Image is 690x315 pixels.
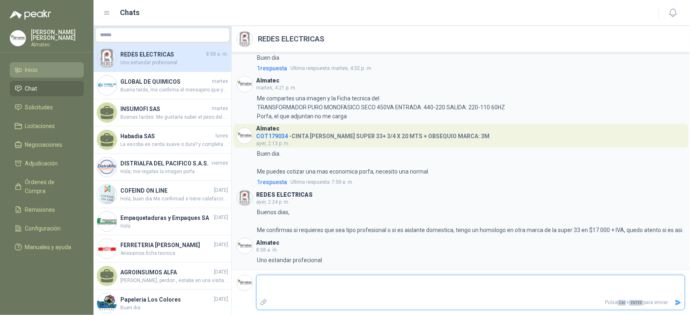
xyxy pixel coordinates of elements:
[237,190,252,206] img: Company Logo
[256,193,313,197] h3: REDES ELECTRICAS
[120,195,228,203] span: Hola, buen dia Me confirmad s tiene calefacción porfa
[257,295,270,310] label: Adjuntar archivos
[120,268,212,277] h4: AGROINSUMOS ALFA
[237,31,252,47] img: Company Logo
[10,221,84,236] a: Configuración
[120,113,228,121] span: Buenas tardes. Me gustaría saber el peso del rollo para poderles enviar una cotizacion acertada. ...
[97,48,117,68] img: Company Logo
[94,99,231,126] a: INSUMOFI SASmartesBuenas tardes. Me gustaría saber el peso del rollo para poderles enviar una cot...
[257,208,683,235] p: Buenos dias, Me confirmas si requieres que sea tipo profesional o si es aislante domestica, tengo...
[120,295,212,304] h4: Papeleria Los Colores
[94,208,231,235] a: Company LogoEmpaquetaduras y Empaques SA[DATE]Hola
[120,277,228,285] span: [PERSON_NAME], perdon , estaba en una visita ya lo reviso
[97,212,117,231] img: Company Logo
[120,222,228,230] span: Hola
[120,186,212,195] h4: COFEIND ON LINE
[120,86,228,94] span: Buena tarde, me confirma el mensajero que ya se entregó
[256,241,279,245] h3: Almatec
[94,181,231,208] a: Company LogoCOFEIND ON LINE[DATE]Hola, buen dia Me confirmad s tiene calefacción porfa
[212,105,228,113] span: martes
[10,174,84,199] a: Órdenes de Compra
[214,214,228,222] span: [DATE]
[256,199,289,205] span: ayer, 2:24 p. m.
[97,185,117,204] img: Company Logo
[120,104,210,113] h4: INSUMOFI SAS
[256,131,490,139] h4: - CINTA [PERSON_NAME] SUPER 33+ 3/4 X 20 MTS + OBSEQUIO MARCA: 3M
[120,7,140,18] h1: Chats
[212,78,228,85] span: martes
[270,295,672,310] p: Pulsa + para enviar
[290,64,372,72] span: martes, 4:32 p. m.
[206,50,228,58] span: 8:58 a. m.
[97,239,117,259] img: Company Logo
[10,239,84,255] a: Manuales y ayuda
[256,133,288,139] span: COT179034
[97,293,117,313] img: Company Logo
[94,126,231,154] a: Habadia SASlunesLa escoba es cerda suave o dura? y completa o solo el repuesto?
[120,77,210,86] h4: GLOBAL DE QUIMICOS
[120,304,228,312] span: Buen dia
[10,202,84,217] a: Remisiones
[214,241,228,249] span: [DATE]
[25,159,58,168] span: Adjudicación
[256,78,279,83] h3: Almatec
[10,10,51,20] img: Logo peakr
[214,295,228,303] span: [DATE]
[94,263,231,290] a: AGROINSUMOS ALFA[DATE][PERSON_NAME], perdon , estaba en una visita ya lo reviso
[120,141,228,148] span: La escoba es cerda suave o dura? y completa o solo el repuesto?
[94,72,231,99] a: Company LogoGLOBAL DE QUIMICOSmartesBuena tarde, me confirma el mensajero que ya se entregó
[94,235,231,263] a: Company LogoFERRETERIA [PERSON_NAME][DATE]Anexamos ficha tecnica
[25,84,37,93] span: Chat
[25,122,55,130] span: Licitaciones
[237,238,252,254] img: Company Logo
[214,187,228,194] span: [DATE]
[671,295,685,310] button: Enviar
[31,42,84,47] p: Almatec
[256,126,279,131] h3: Almatec
[237,128,252,143] img: Company Logo
[10,62,84,78] a: Inicio
[25,243,72,252] span: Manuales y ayuda
[10,81,84,96] a: Chat
[290,64,330,72] span: Ultima respuesta
[257,149,428,176] p: Buen dia. Me puedes cotizar una mas economica porfa, necesito una normal
[618,300,626,306] span: Ctrl
[94,154,231,181] a: Company LogoDISTRIALFA DEL PACIFICO S.A.S.viernesHola, me regalas la imagen porfa
[10,118,84,134] a: Licitaciones
[215,132,228,140] span: lunes
[10,30,26,46] img: Company Logo
[255,178,685,187] a: 1respuestaUltima respuesta7:59 a. m.
[10,137,84,152] a: Negociaciones
[120,241,212,250] h4: FERRETERIA [PERSON_NAME]
[257,64,287,73] span: 1 respuesta
[25,224,61,233] span: Configuración
[290,178,353,186] span: 7:59 a. m.
[120,132,214,141] h4: Habadia SAS
[94,45,231,72] a: Company LogoREDES ELECTRICAS8:58 a. m.Uno estandar profecional
[237,76,252,92] img: Company Logo
[25,178,76,196] span: Órdenes de Compra
[25,65,38,74] span: Inicio
[10,156,84,171] a: Adjudicación
[237,275,252,291] img: Company Logo
[629,300,643,306] span: ENTER
[120,213,212,222] h4: Empaquetaduras y Empaques SA
[256,247,278,253] span: 8:58 a. m.
[120,250,228,257] span: Anexamos ficha tecnica
[258,33,324,45] h2: REDES ELECTRICAS
[97,157,117,177] img: Company Logo
[257,178,287,187] span: 1 respuesta
[10,100,84,115] a: Solicitudes
[120,159,210,168] h4: DISTRIALFA DEL PACIFICO S.A.S.
[211,159,228,167] span: viernes
[255,64,685,73] a: 1respuestaUltima respuestamartes, 4:32 p. m.
[31,29,84,41] p: [PERSON_NAME] [PERSON_NAME]
[290,178,330,186] span: Ultima respuesta
[120,59,228,67] span: Uno estandar profecional
[214,268,228,276] span: [DATE]
[120,50,205,59] h4: REDES ELECTRICAS
[256,141,289,146] span: ayer, 2:13 p. m.
[257,53,279,62] p: Buen dia
[25,140,63,149] span: Negociaciones
[257,94,505,121] p: Me compartes una imagen y la Ficha tecnica del TRANSFORMADOR PURO MONOFASICO SECO 450VA ENTRADA: ...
